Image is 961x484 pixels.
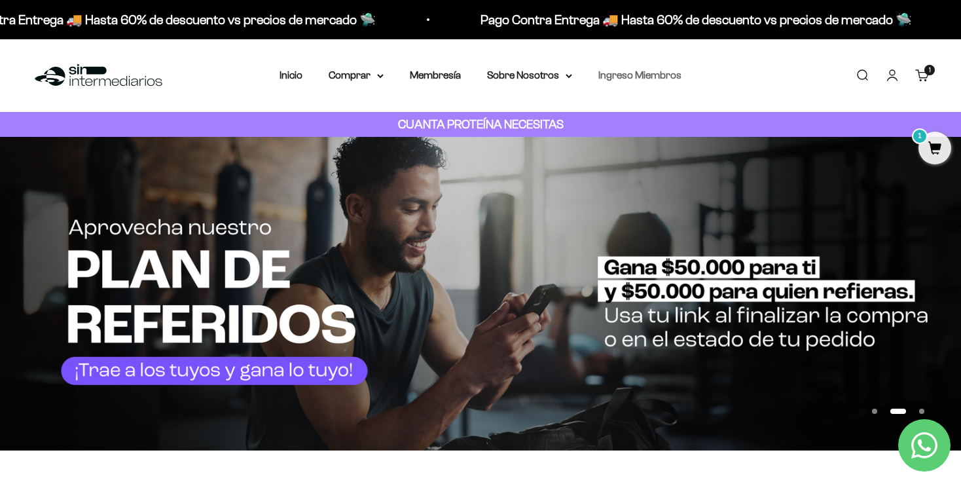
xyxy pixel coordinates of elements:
[912,128,928,144] mark: 1
[477,9,908,30] p: Pago Contra Entrega 🚚 Hasta 60% de descuento vs precios de mercado 🛸
[929,67,931,73] span: 1
[918,142,951,157] a: 1
[398,117,564,131] strong: CUANTA PROTEÍNA NECESITAS
[410,69,461,81] a: Membresía
[329,67,384,84] summary: Comprar
[280,69,302,81] a: Inicio
[598,69,681,81] a: Ingreso Miembros
[487,67,572,84] summary: Sobre Nosotros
